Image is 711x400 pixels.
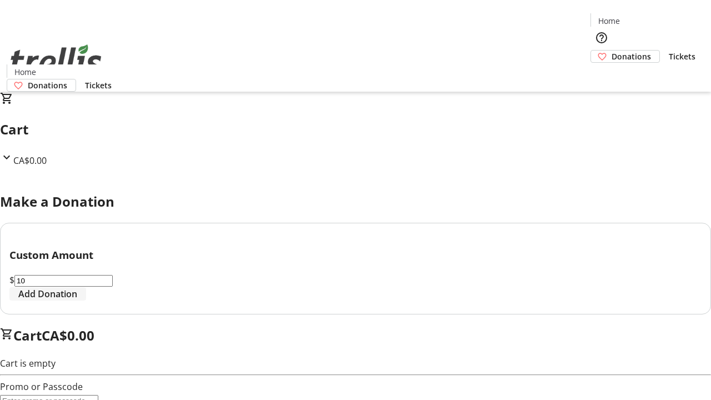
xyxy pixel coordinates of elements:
a: Home [7,66,43,78]
img: Orient E2E Organization nSBodVTfVw's Logo [7,32,106,88]
button: Add Donation [9,287,86,301]
span: Home [598,15,620,27]
input: Donation Amount [14,275,113,287]
button: Help [590,27,613,49]
a: Home [591,15,627,27]
span: CA$0.00 [13,154,47,167]
a: Tickets [660,51,704,62]
span: $ [9,274,14,286]
span: Add Donation [18,287,77,301]
h3: Custom Amount [9,247,702,263]
span: Home [14,66,36,78]
span: Donations [28,79,67,91]
a: Donations [590,50,660,63]
span: Tickets [85,79,112,91]
span: Tickets [669,51,695,62]
a: Donations [7,79,76,92]
a: Tickets [76,79,121,91]
span: CA$0.00 [42,326,94,344]
button: Cart [590,63,613,85]
span: Donations [612,51,651,62]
